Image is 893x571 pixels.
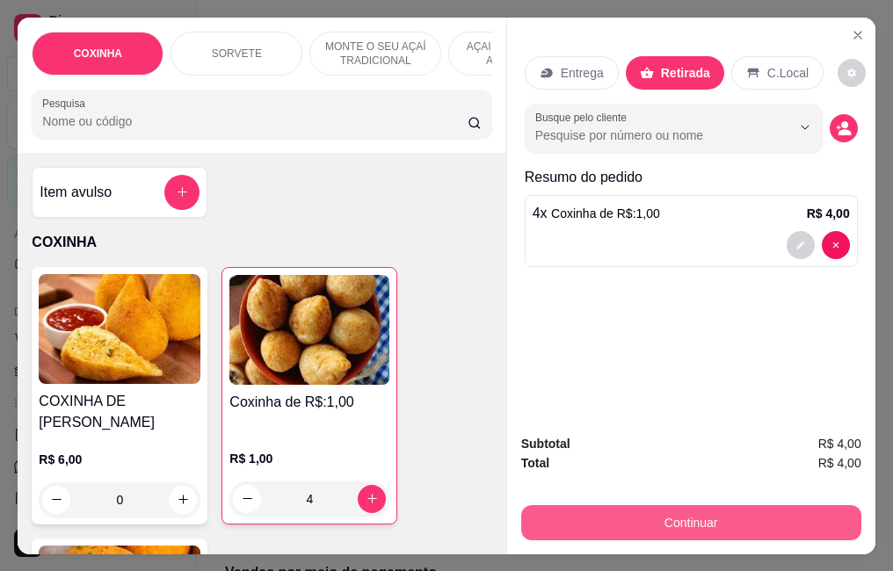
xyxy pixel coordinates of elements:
[822,231,850,259] button: decrease-product-quantity
[42,96,91,111] label: Pesquisa
[535,110,633,125] label: Busque pelo cliente
[229,275,389,385] img: product-image
[535,126,763,144] input: Busque pelo cliente
[229,392,389,413] h4: Coxinha de R$:1,00
[838,59,866,87] button: decrease-product-quantity
[533,203,660,224] p: 4 x
[324,40,426,68] p: MONTE O SEU AÇAÍ TRADICIONAL
[830,114,858,142] button: decrease-product-quantity
[561,64,604,82] p: Entrega
[818,453,861,473] span: R$ 4,00
[212,47,262,61] p: SORVETE
[39,451,200,468] p: R$ 6,00
[74,47,122,61] p: COXINHA
[40,182,112,203] h4: Item avulso
[164,175,200,210] button: add-separate-item
[39,274,200,384] img: product-image
[661,64,710,82] p: Retirada
[787,231,815,259] button: decrease-product-quantity
[767,64,809,82] p: C.Local
[42,112,468,130] input: Pesquisa
[233,485,261,513] button: decrease-product-quantity
[807,205,850,222] p: R$ 4,00
[463,40,565,68] p: AÇAI PREMIUM OU AÇAI ZERO
[791,113,819,141] button: Show suggestions
[844,21,872,49] button: Close
[818,434,861,453] span: R$ 4,00
[521,505,861,540] button: Continuar
[358,485,386,513] button: increase-product-quantity
[521,456,549,470] strong: Total
[32,232,491,253] p: COXINHA
[521,437,570,451] strong: Subtotal
[525,167,858,188] p: Resumo do pedido
[229,450,389,467] p: R$ 1,00
[551,206,660,220] span: Coxinha de R$:1,00
[39,391,200,433] h4: COXINHA DE [PERSON_NAME]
